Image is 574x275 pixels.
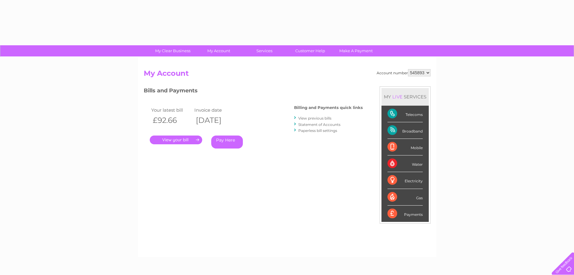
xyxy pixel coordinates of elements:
td: Invoice date [193,106,236,114]
div: Payments [387,206,423,222]
a: Services [240,45,289,56]
div: Water [387,155,423,172]
h3: Bills and Payments [144,86,363,97]
div: Broadband [387,122,423,139]
h4: Billing and Payments quick links [294,105,363,110]
th: £92.66 [150,114,193,126]
div: Mobile [387,139,423,155]
a: Make A Payment [331,45,381,56]
h2: My Account [144,69,431,81]
div: Gas [387,189,423,206]
div: Account number [377,69,431,76]
div: LIVE [391,94,404,100]
a: My Clear Business [148,45,198,56]
a: Customer Help [285,45,335,56]
a: My Account [194,45,243,56]
td: Your latest bill [150,106,193,114]
div: MY SERVICES [381,88,429,105]
a: Paperless bill settings [298,128,337,133]
a: . [150,136,202,144]
th: [DATE] [193,114,236,126]
div: Telecoms [387,106,423,122]
div: Electricity [387,172,423,189]
a: Statement of Accounts [298,122,340,127]
a: Pay Here [211,136,243,149]
a: View previous bills [298,116,331,120]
